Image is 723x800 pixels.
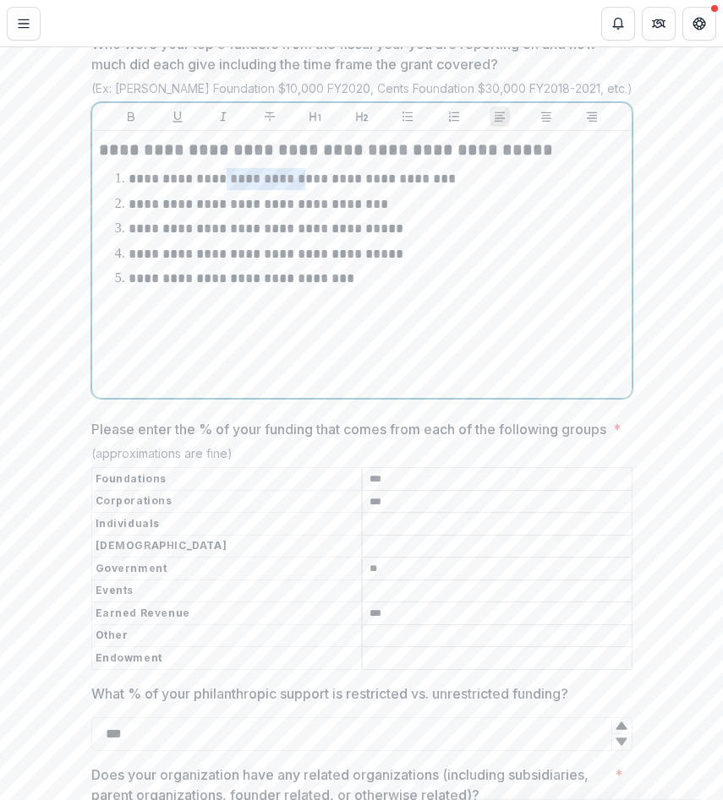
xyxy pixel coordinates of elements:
[536,106,556,127] button: Align Center
[91,647,362,670] th: Endowment
[91,419,606,439] p: Please enter the % of your funding that comes from each of the following groups
[91,490,362,513] th: Corporations
[91,468,362,491] th: Foundations
[91,602,362,625] th: Earned Revenue
[213,106,233,127] button: Italicize
[91,683,568,704] p: What % of your philanthropic support is restricted vs. unrestricted funding?
[582,106,602,127] button: Align Right
[444,106,464,127] button: Ordered List
[167,106,188,127] button: Underline
[91,558,362,580] th: Government
[642,7,676,41] button: Partners
[91,34,608,74] p: Who were your top 5 funders from the fiscal year you are reporting on and how much did each give ...
[601,7,635,41] button: Notifications
[91,580,362,602] th: Events
[397,106,418,127] button: Bullet List
[490,106,510,127] button: Align Left
[260,106,280,127] button: Strike
[682,7,716,41] button: Get Help
[91,81,633,102] div: (Ex: [PERSON_NAME] Foundation $10,000 FY2020, Cents Foundation $30,000 FY2018-2021, etc.)
[121,106,141,127] button: Bold
[352,106,372,127] button: Heading 2
[91,513,362,536] th: Individuals
[7,7,41,41] button: Toggle Menu
[91,535,362,558] th: [DEMOGRAPHIC_DATA]
[305,106,326,127] button: Heading 1
[91,624,362,647] th: Other
[91,446,633,467] div: (approximations are fine)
